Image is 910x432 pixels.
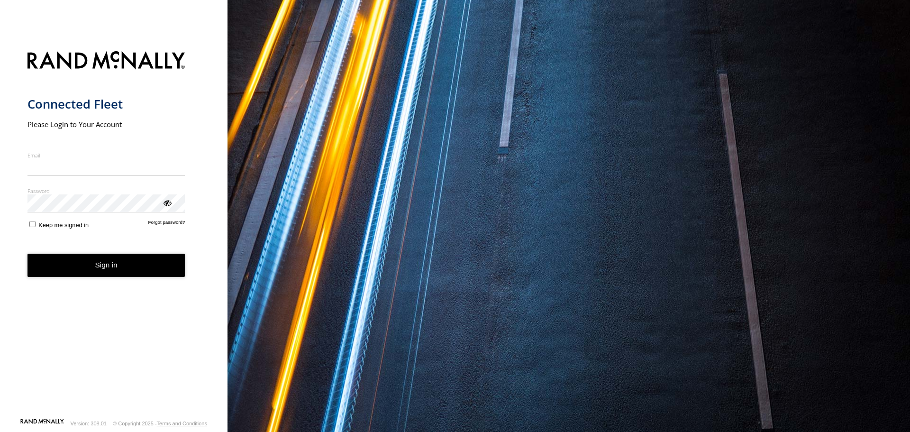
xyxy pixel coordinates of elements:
a: Forgot password? [148,220,185,229]
label: Email [27,152,185,159]
div: © Copyright 2025 - [113,421,207,426]
span: Keep me signed in [38,221,89,229]
input: Keep me signed in [29,221,36,227]
button: Sign in [27,254,185,277]
a: Terms and Conditions [157,421,207,426]
form: main [27,46,200,418]
img: Rand McNally [27,49,185,74]
h1: Connected Fleet [27,96,185,112]
a: Visit our Website [20,419,64,428]
h2: Please Login to Your Account [27,119,185,129]
div: Version: 308.01 [71,421,107,426]
label: Password [27,187,185,194]
div: ViewPassword [162,198,172,207]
